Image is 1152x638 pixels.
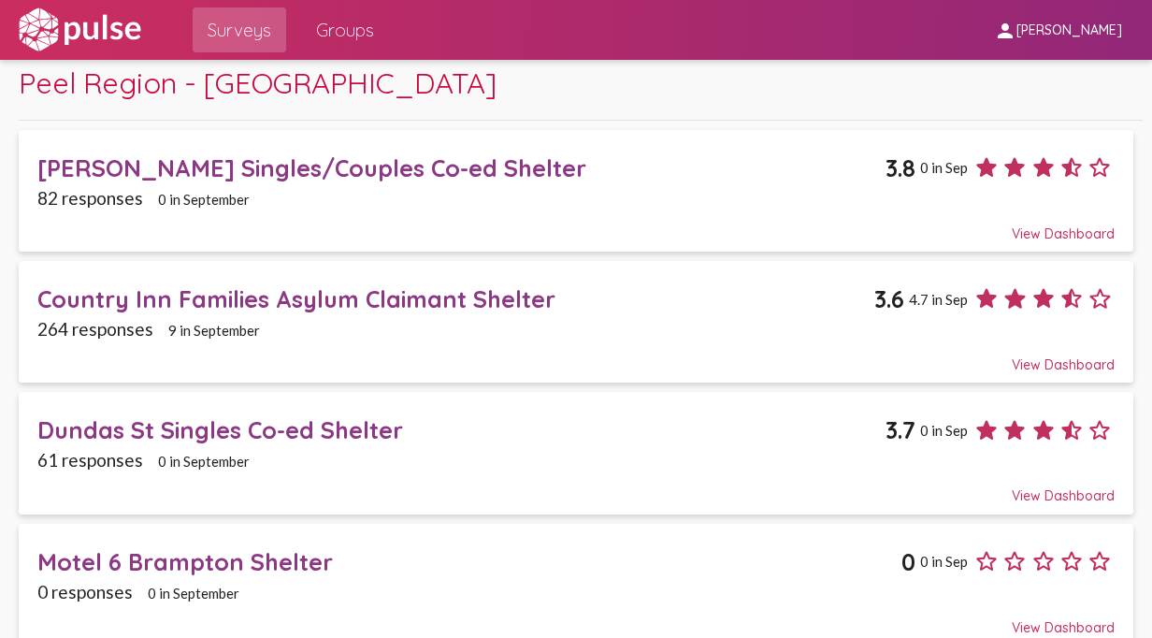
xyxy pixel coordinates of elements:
span: Peel Region - [GEOGRAPHIC_DATA] [19,65,497,101]
span: 0 [901,547,915,576]
span: 82 responses [37,187,143,209]
span: 0 in September [158,191,250,208]
a: [PERSON_NAME] Singles/Couples Co-ed Shelter3.80 in Sep82 responses0 in SeptemberView Dashboard [19,130,1133,252]
span: 0 in Sep [920,553,968,570]
div: View Dashboard [37,471,1114,504]
span: 4.7 in Sep [909,291,968,308]
span: 0 in September [158,453,250,470]
span: 0 in Sep [920,422,968,439]
span: 0 in Sep [920,159,968,176]
span: 3.6 [874,284,904,313]
img: white-logo.svg [15,7,144,53]
div: Motel 6 Brampton Shelter [37,547,901,576]
div: View Dashboard [37,602,1114,636]
span: 9 in September [168,322,260,339]
span: 0 in September [148,585,239,602]
span: 0 responses [37,581,133,602]
span: Groups [316,13,374,47]
mat-icon: person [994,20,1016,42]
div: View Dashboard [37,340,1114,373]
a: Country Inn Families Asylum Claimant Shelter3.64.7 in Sep264 responses9 in SeptemberView Dashboard [19,261,1133,383]
div: [PERSON_NAME] Singles/Couples Co-ed Shelter [37,153,886,182]
a: Surveys [193,7,286,52]
div: Country Inn Families Asylum Claimant Shelter [37,284,874,313]
span: Surveys [208,13,271,47]
span: 61 responses [37,449,143,471]
span: 264 responses [37,318,153,340]
a: Groups [301,7,389,52]
a: Dundas St Singles Co-ed Shelter3.70 in Sep61 responses0 in SeptemberView Dashboard [19,392,1133,514]
span: 3.7 [886,415,915,444]
span: [PERSON_NAME] [1016,22,1122,39]
div: View Dashboard [37,209,1114,242]
div: Dundas St Singles Co-ed Shelter [37,415,886,444]
button: [PERSON_NAME] [979,12,1137,47]
span: 3.8 [886,153,915,182]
